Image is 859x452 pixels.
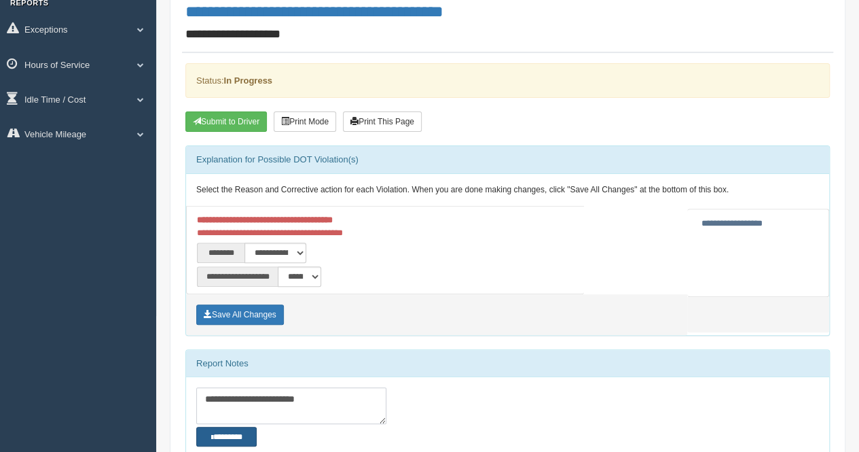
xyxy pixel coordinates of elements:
div: Select the Reason and Corrective action for each Violation. When you are done making changes, cli... [186,174,829,207]
button: Save [196,305,284,325]
button: Change Filter Options [196,427,257,447]
div: Explanation for Possible DOT Violation(s) [186,146,829,173]
button: Print This Page [343,111,422,132]
button: Submit To Driver [185,111,267,132]
div: Status: [185,63,830,98]
div: Report Notes [186,350,829,377]
button: Print Mode [274,111,336,132]
strong: In Progress [223,75,272,86]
